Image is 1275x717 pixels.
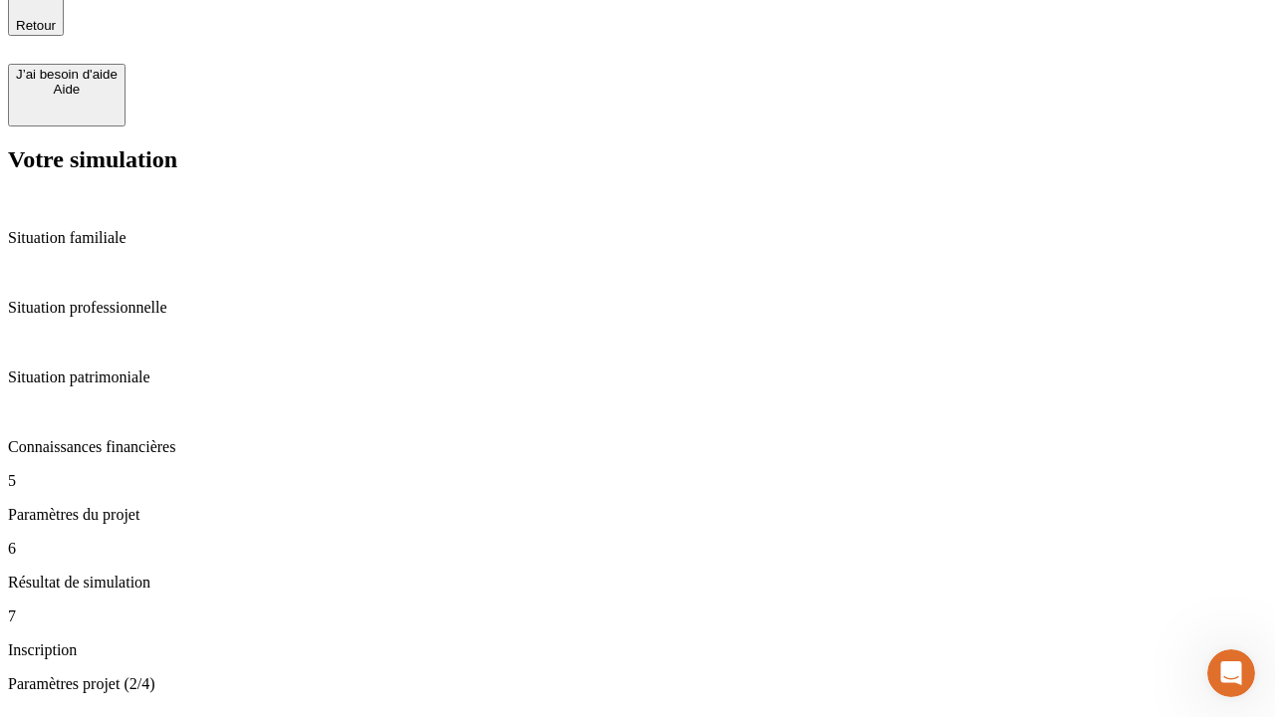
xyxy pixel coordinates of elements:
[8,574,1267,592] p: Résultat de simulation
[16,67,118,82] div: J’ai besoin d'aide
[8,146,1267,173] h2: Votre simulation
[8,506,1267,524] p: Paramètres du projet
[16,82,118,97] div: Aide
[8,540,1267,558] p: 6
[8,641,1267,659] p: Inscription
[1207,649,1255,697] iframe: Intercom live chat
[8,472,1267,490] p: 5
[8,229,1267,247] p: Situation familiale
[8,675,1267,693] p: Paramètres projet (2/4)
[8,438,1267,456] p: Connaissances financières
[8,607,1267,625] p: 7
[16,18,56,33] span: Retour
[8,299,1267,317] p: Situation professionnelle
[8,64,126,126] button: J’ai besoin d'aideAide
[8,368,1267,386] p: Situation patrimoniale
